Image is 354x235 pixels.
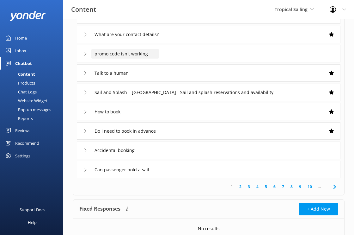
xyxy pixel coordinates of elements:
[4,79,63,87] a: Products
[15,32,27,44] div: Home
[304,184,315,190] a: 10
[279,184,287,190] a: 7
[4,70,35,79] div: Content
[4,87,63,96] a: Chat Logs
[4,70,63,79] a: Content
[275,6,308,12] span: Tropical Sailing
[15,44,26,57] div: Inbox
[20,203,45,216] div: Support Docs
[245,184,253,190] a: 3
[4,114,33,123] div: Reports
[4,105,51,114] div: Pop-up messages
[4,87,37,96] div: Chat Logs
[270,184,279,190] a: 6
[28,216,37,229] div: Help
[4,96,47,105] div: Website Widget
[236,184,245,190] a: 2
[15,57,32,70] div: Chatbot
[9,11,46,21] img: yonder-white-logo.png
[262,184,270,190] a: 5
[4,114,63,123] a: Reports
[79,203,120,215] h4: Fixed Responses
[15,137,39,149] div: Recommend
[296,184,304,190] a: 9
[15,149,30,162] div: Settings
[315,184,324,190] span: ...
[299,203,338,215] button: + Add New
[71,4,96,15] h3: Content
[4,79,35,87] div: Products
[198,225,220,232] p: No results
[15,124,30,137] div: Reviews
[253,184,262,190] a: 4
[228,184,236,190] a: 1
[4,105,63,114] a: Pop-up messages
[4,96,63,105] a: Website Widget
[287,184,296,190] a: 8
